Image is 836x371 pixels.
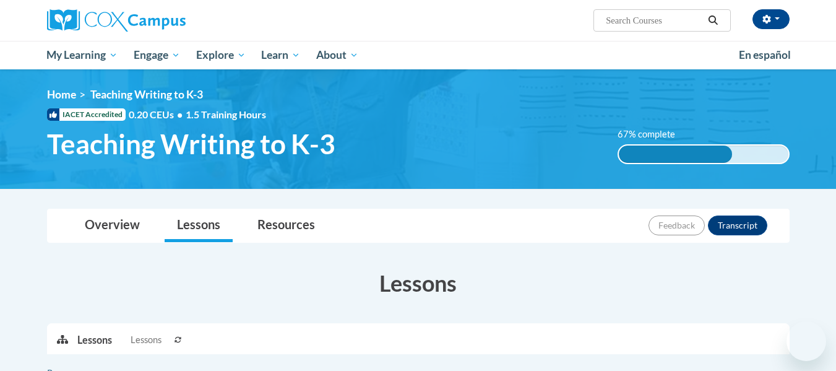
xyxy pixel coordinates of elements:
[131,333,162,347] span: Lessons
[618,128,689,141] label: 67% complete
[261,48,300,63] span: Learn
[126,41,188,69] a: Engage
[704,13,722,28] button: Search
[47,9,282,32] a: Cox Campus
[39,41,126,69] a: My Learning
[316,48,358,63] span: About
[165,209,233,242] a: Lessons
[72,209,152,242] a: Overview
[47,128,335,160] span: Teaching Writing to K-3
[177,108,183,120] span: •
[47,268,790,299] h3: Lessons
[47,88,76,101] a: Home
[605,13,704,28] input: Search Courses
[77,333,112,347] p: Lessons
[708,216,767,235] button: Transcript
[188,41,254,69] a: Explore
[186,108,266,120] span: 1.5 Training Hours
[129,108,186,121] span: 0.20 CEUs
[739,48,791,61] span: En español
[196,48,246,63] span: Explore
[46,48,118,63] span: My Learning
[253,41,308,69] a: Learn
[649,216,705,235] button: Feedback
[28,41,808,69] div: Main menu
[308,41,366,69] a: About
[134,48,180,63] span: Engage
[786,321,826,361] iframe: Button to launch messaging window
[47,9,186,32] img: Cox Campus
[47,108,126,121] span: IACET Accredited
[731,42,799,68] a: En español
[90,88,203,101] span: Teaching Writing to K-3
[245,209,327,242] a: Resources
[619,146,732,163] div: 67% complete
[752,9,790,29] button: Account Settings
